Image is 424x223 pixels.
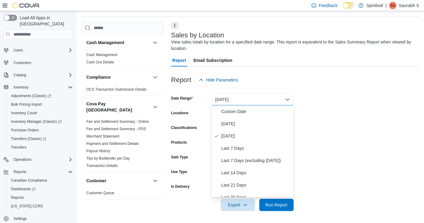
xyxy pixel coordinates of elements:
[11,47,25,54] button: Users
[212,93,294,106] button: [DATE]
[11,156,34,163] button: Operations
[11,195,24,200] span: Reports
[171,111,189,115] label: Locations
[13,73,26,77] span: Catalog
[221,181,291,189] span: Last 21 Days
[12,2,40,9] img: Cova
[86,87,147,92] a: OCS Transaction Submission Details
[6,185,75,193] a: Dashboards
[13,169,26,174] span: Reports
[13,85,28,90] span: Inventory
[9,185,73,193] span: Dashboards
[9,135,49,142] a: Transfers (Classic)
[13,60,31,65] span: Customers
[221,169,291,176] span: Last 14 Days
[86,149,110,153] a: Payout History
[86,134,119,138] a: Merchant Statement
[9,101,73,108] span: Bulk Pricing Import
[11,102,42,107] span: Bulk Pricing Import
[86,178,150,184] button: Customer
[86,101,150,113] h3: Cova Pay [GEOGRAPHIC_DATA]
[11,156,73,163] span: Operations
[11,215,73,222] span: Settings
[265,202,287,208] span: Run Report
[11,178,47,183] span: Canadian Compliance
[171,169,187,174] label: Use Type
[1,155,75,164] button: Operations
[385,2,387,9] p: |
[9,177,73,184] span: Canadian Compliance
[1,46,75,55] button: Users
[1,83,75,92] button: Inventory
[11,59,73,66] span: Customers
[389,2,396,9] div: Saurabh S
[86,178,106,184] h3: Customer
[221,157,291,164] span: Last 7 Days (excluding [DATE])
[171,76,191,84] h3: Report
[9,135,73,142] span: Transfers (Classic)
[196,74,241,86] button: Hide Parameters
[11,168,73,176] span: Reports
[343,2,355,9] input: Dark Mode
[86,74,111,80] h3: Compliance
[86,60,114,64] a: Cash Out Details
[9,177,50,184] a: Canadian Compliance
[9,202,73,210] span: Washington CCRS
[17,15,73,27] span: Load All Apps in [GEOGRAPHIC_DATA]
[9,109,39,117] a: Inventory Count
[86,156,130,161] a: Tips by Budtender per Day
[6,117,75,126] a: Inventory Manager (Classic)
[152,39,159,46] button: Cash Management
[390,2,395,9] span: SS
[13,216,27,221] span: Settings
[6,109,75,117] button: Inventory Count
[86,119,149,124] a: Fee and Settlement Summary - Online
[6,126,75,134] button: Purchase Orders
[171,125,197,130] label: Classifications
[171,140,187,145] label: Products
[11,93,51,98] span: Adjustments (Classic)
[212,105,294,197] div: Select listbox
[9,194,73,201] span: Reports
[86,53,117,57] a: Cash Management
[81,51,164,68] div: Cash Management
[11,84,31,91] button: Inventory
[81,189,164,199] div: Customer
[11,187,36,191] span: Dashboards
[171,32,224,39] h3: Sales by Location
[9,118,73,125] span: Inventory Manager (Classic)
[11,136,46,141] span: Transfers (Classic)
[221,194,291,201] span: Last 30 Days
[6,92,75,100] a: Adjustments (Classic)
[9,118,64,125] a: Inventory Manager (Classic)
[81,86,164,96] div: Compliance
[86,40,124,46] h3: Cash Management
[221,108,291,115] span: Custom Date
[1,214,75,223] button: Settings
[259,199,294,211] button: Run Report
[81,118,164,172] div: Cova Pay [GEOGRAPHIC_DATA]
[1,71,75,79] button: Catalog
[6,143,75,152] button: Transfers
[9,109,73,117] span: Inventory Count
[11,119,62,124] span: Inventory Manager (Classic)
[224,199,251,211] span: Export
[6,202,75,210] button: [US_STATE] CCRS
[11,168,29,176] button: Reports
[9,127,41,134] a: Purchase Orders
[9,185,38,193] a: Dashboards
[152,74,159,81] button: Compliance
[9,92,54,100] a: Adjustments (Classic)
[9,202,45,210] a: [US_STATE] CCRS
[319,2,337,9] span: Feedback
[206,77,238,83] span: Hide Parameters
[9,101,44,108] a: Bulk Pricing Import
[6,193,75,202] button: Reports
[11,215,29,222] a: Settings
[86,142,139,146] a: Payment and Settlement Details
[11,47,73,54] span: Users
[221,120,291,127] span: [DATE]
[9,144,73,151] span: Transfers
[193,54,232,66] span: Email Subscription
